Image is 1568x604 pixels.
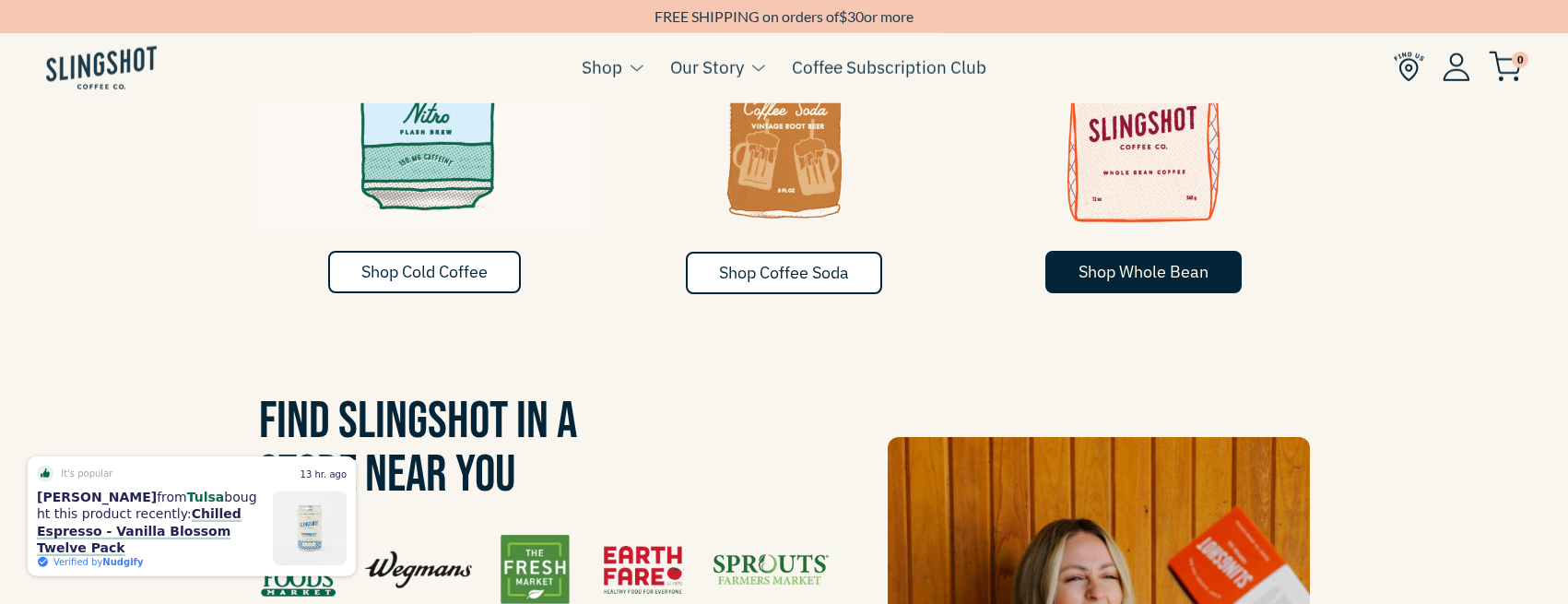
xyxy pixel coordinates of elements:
span: $ [839,7,847,25]
span: 30 [847,7,864,25]
img: Account [1443,53,1470,81]
img: cart [1489,52,1522,82]
span: 0 [1512,52,1528,68]
a: Coffee Subscription Club [792,53,986,81]
span: Find Slingshot in a Store Near You [259,391,577,506]
a: Shop Whole Bean [1045,251,1242,293]
span: Shop Whole Bean [1079,261,1208,282]
a: Shop [582,53,622,81]
span: Shop Cold Coffee [361,261,488,282]
a: Our Story [670,53,744,81]
a: Shop Coffee Soda [686,252,882,294]
img: Find Us [1394,52,1424,82]
img: Find Us [259,535,829,604]
a: Shop Cold Coffee [328,251,521,293]
a: 0 [1489,56,1522,78]
span: Shop Coffee Soda [719,262,849,283]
